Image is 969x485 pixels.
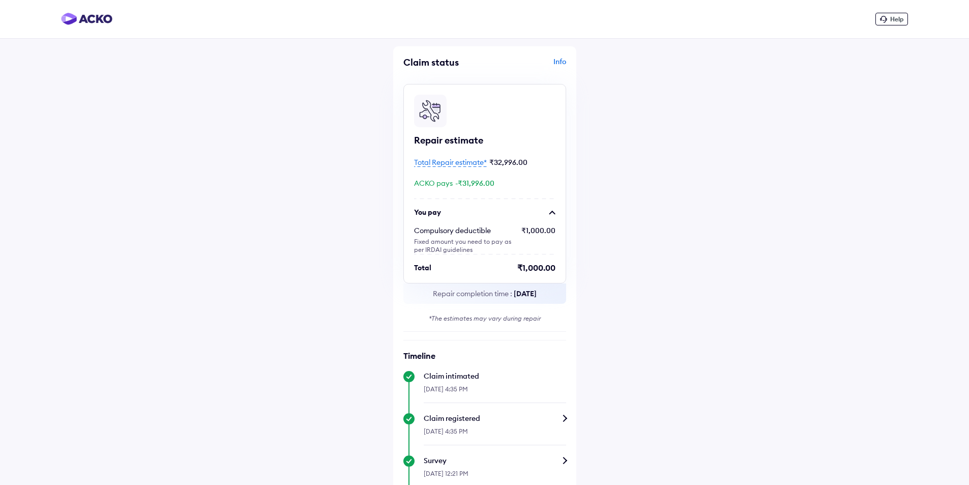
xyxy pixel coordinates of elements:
div: Fixed amount you need to pay as per IRDAI guidelines [414,238,513,254]
span: [DATE] [514,289,537,298]
div: Claim registered [424,413,566,423]
div: You pay [414,207,441,217]
div: Total [414,263,431,273]
div: [DATE] 4:35 PM [424,423,566,445]
div: Claim status [403,56,482,68]
span: ACKO pays [414,179,453,188]
span: Help [890,15,903,23]
span: Total Repair estimate* [414,158,487,167]
div: ₹1,000.00 [521,225,555,254]
h6: Timeline [403,351,566,361]
div: Survey [424,455,566,466]
div: Compulsory deductible [414,225,513,236]
div: Repair completion time : [403,283,566,304]
div: Info [487,56,566,76]
div: *The estimates may vary during repair [403,314,566,323]
div: [DATE] 4:35 PM [424,381,566,403]
span: -₹31,996.00 [455,179,494,188]
div: ₹1,000.00 [517,263,555,273]
div: Claim intimated [424,371,566,381]
span: ₹32,996.00 [489,158,527,167]
div: Repair estimate [414,134,555,147]
img: horizontal-gradient.png [61,13,112,25]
